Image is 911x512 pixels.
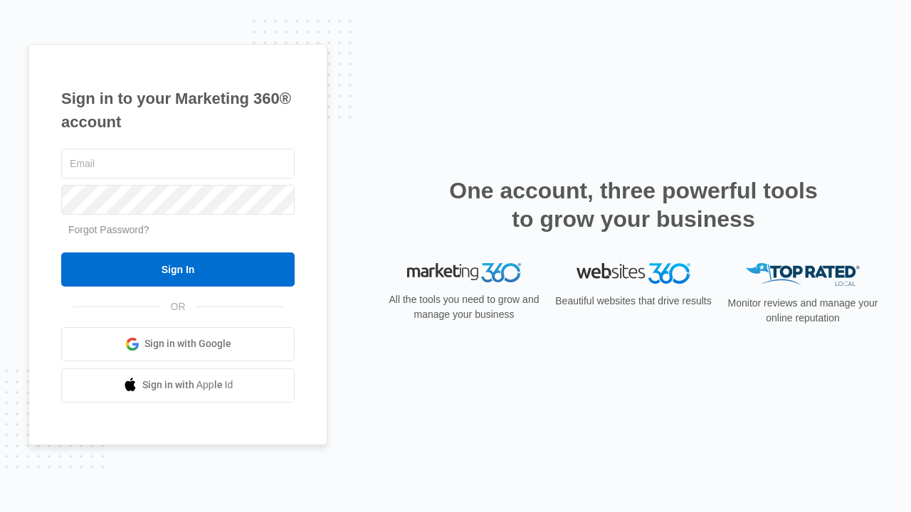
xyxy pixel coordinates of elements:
[554,294,713,309] p: Beautiful websites that drive results
[144,336,231,351] span: Sign in with Google
[68,224,149,235] a: Forgot Password?
[445,176,822,233] h2: One account, three powerful tools to grow your business
[61,252,295,287] input: Sign In
[746,263,860,287] img: Top Rated Local
[161,299,196,314] span: OR
[384,292,544,322] p: All the tools you need to grow and manage your business
[61,368,295,402] a: Sign in with Apple Id
[407,263,521,283] img: Marketing 360
[61,87,295,134] h1: Sign in to your Marketing 360® account
[142,378,233,393] span: Sign in with Apple Id
[576,263,690,284] img: Websites 360
[723,296,883,326] p: Monitor reviews and manage your online reputation
[61,327,295,361] a: Sign in with Google
[61,149,295,178] input: Email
